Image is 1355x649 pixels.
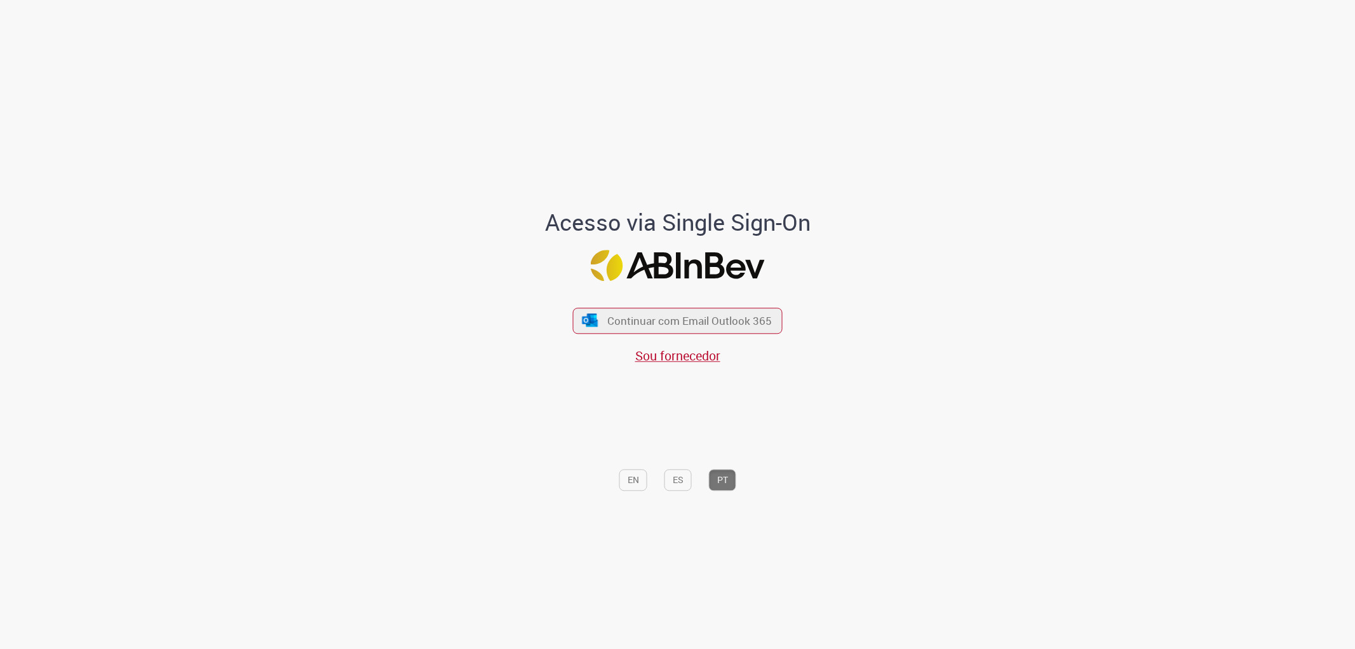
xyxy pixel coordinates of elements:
button: PT [709,469,736,491]
button: EN [619,469,647,491]
img: Logo ABInBev [591,250,765,282]
span: Continuar com Email Outlook 365 [607,313,772,328]
button: ES [664,469,692,491]
img: ícone Azure/Microsoft 360 [581,313,598,327]
button: ícone Azure/Microsoft 360 Continuar com Email Outlook 365 [573,308,783,334]
a: Sou fornecedor [635,347,720,364]
h1: Acesso via Single Sign-On [501,210,854,235]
